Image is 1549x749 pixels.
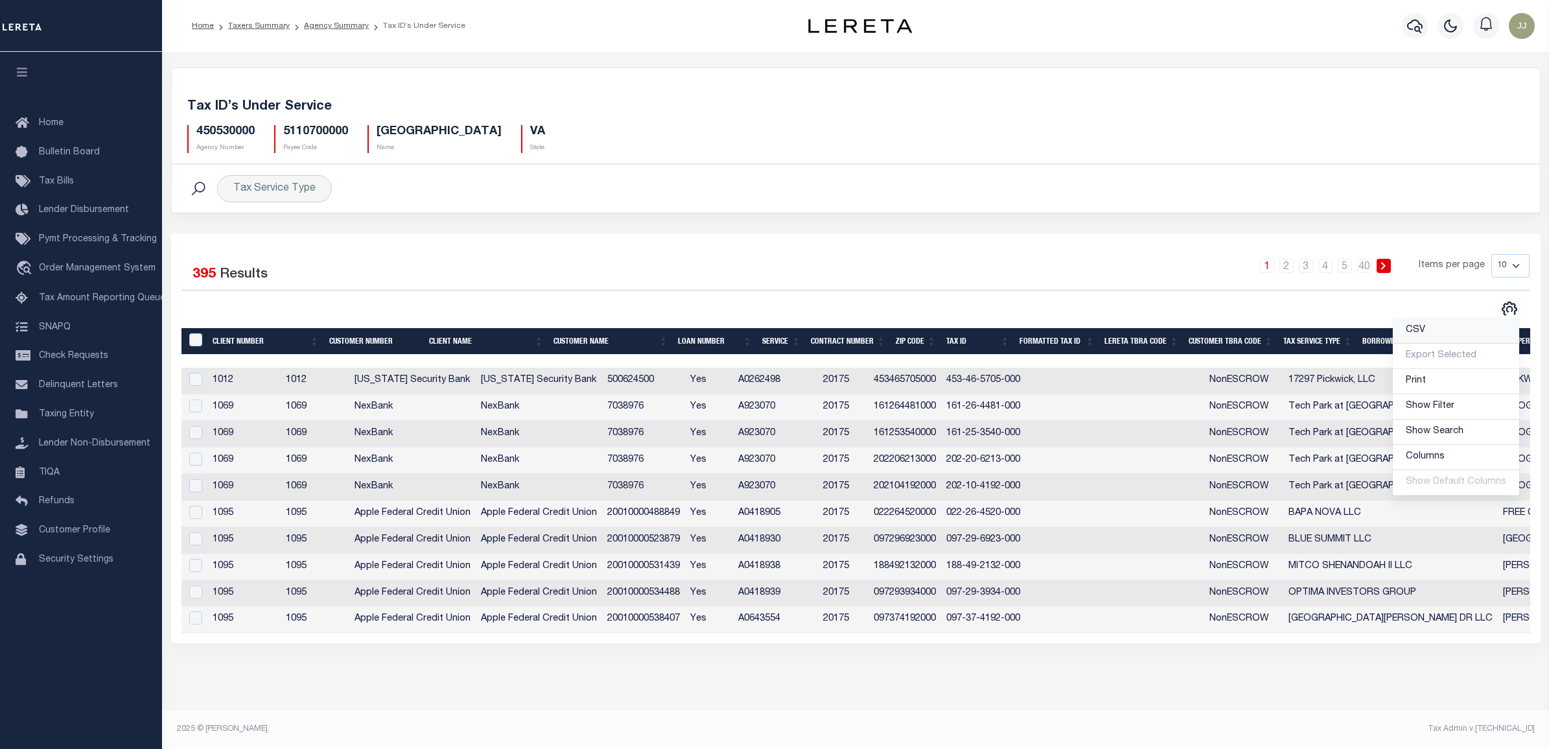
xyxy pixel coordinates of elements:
td: 1095 [207,606,281,633]
td: 202104192000 [868,474,941,501]
a: Columns [1393,445,1519,470]
td: NonESCROW [1204,527,1283,554]
th: Zip Code: activate to sort column ascending [891,328,941,355]
td: 453465705000 [868,368,941,394]
h5: 450530000 [196,125,255,139]
td: A0418939 [733,580,818,607]
td: 1069 [207,421,281,447]
p: Agency Number [196,143,255,153]
h5: 5110700000 [283,125,348,139]
span: Order Management System [39,264,156,273]
td: 1095 [207,554,281,580]
th: Customer Name: activate to sort column ascending [548,328,673,355]
span: Security Settings [39,555,113,564]
td: 097-29-6923-000 [941,527,1025,554]
td: NonESCROW [1204,554,1283,580]
i: travel_explore [16,261,36,278]
div: Tax Service Type [217,175,332,202]
span: Lender Disbursement [39,206,129,215]
td: 20175 [818,606,868,633]
a: 4 [1318,259,1333,273]
td: A923070 [733,394,818,421]
td: Apple Federal Credit Union [476,501,602,527]
a: Taxers Summary [228,22,290,30]
td: 1095 [281,501,349,527]
td: Yes [685,421,733,447]
span: Check Requests [39,351,108,361]
td: Apple Federal Credit Union [476,554,602,580]
td: Yes [685,554,733,580]
td: 20010000523879 [602,527,685,554]
td: Apple Federal Credit Union [476,580,602,607]
td: 161264481000 [868,394,941,421]
td: 20175 [818,474,868,501]
li: Tax ID’s Under Service [369,20,465,32]
span: 395 [192,268,216,281]
td: 1069 [281,394,349,421]
td: 188492132000 [868,554,941,580]
td: 500624500 [602,368,685,394]
a: 3 [1299,259,1313,273]
td: NonESCROW [1204,580,1283,607]
td: A923070 [733,474,818,501]
td: 20175 [818,394,868,421]
th: Loan Number: activate to sort column ascending [673,328,757,355]
td: Apple Federal Credit Union [476,527,602,554]
a: 1 [1260,259,1274,273]
td: BLUE SUMMIT LLC [1283,527,1498,554]
th: Formatted Tax ID: activate to sort column ascending [1014,328,1099,355]
td: 7038976 [602,421,685,447]
td: 1069 [281,447,349,474]
td: 097296923000 [868,527,941,554]
td: Apple Federal Credit Union [349,501,476,527]
td: A0418938 [733,554,818,580]
td: 1012 [281,368,349,394]
span: Lender Non-Disbursement [39,439,150,448]
td: A923070 [733,421,818,447]
span: Taxing Entity [39,410,94,419]
td: 161-25-3540-000 [941,421,1025,447]
td: Apple Federal Credit Union [349,554,476,580]
td: 20175 [818,580,868,607]
a: Show Filter [1393,394,1519,420]
td: [US_STATE] Security Bank [349,368,476,394]
td: Yes [685,606,733,633]
p: Payee Code [283,143,348,153]
td: 1095 [281,527,349,554]
td: A0643554 [733,606,818,633]
td: 161-26-4481-000 [941,394,1025,421]
a: Agency Summary [304,22,369,30]
td: NexBank [349,474,476,501]
th: Tax Service Type: activate to sort column ascending [1278,328,1357,355]
td: 7038976 [602,394,685,421]
img: logo-dark.svg [808,19,912,33]
th: Contract Number: activate to sort column ascending [806,328,891,355]
td: 1095 [281,554,349,580]
td: 097374192000 [868,606,941,633]
th: LERETA TBRA Code: activate to sort column ascending [1099,328,1183,355]
td: 20010000488849 [602,501,685,527]
td: 7038976 [602,474,685,501]
td: 097-29-3934-000 [941,580,1025,607]
th: Customer Number [324,328,424,355]
span: Home [39,119,64,128]
td: 20175 [818,554,868,580]
p: Name [377,143,502,153]
td: NonESCROW [1204,394,1283,421]
td: Tech Park at [GEOGRAPHIC_DATA], LLC [1283,474,1498,501]
td: 1095 [207,501,281,527]
th: Customer TBRA Code: activate to sort column ascending [1183,328,1278,355]
td: 1069 [207,447,281,474]
a: Print [1393,369,1519,394]
span: Show Search [1406,427,1463,436]
td: NexBank [349,447,476,474]
td: A923070 [733,447,818,474]
h5: VA [530,125,545,139]
td: Tech Park at [GEOGRAPHIC_DATA], LLC [1283,394,1498,421]
span: Refunds [39,497,75,506]
td: 1095 [281,580,349,607]
td: 1012 [207,368,281,394]
td: 202206213000 [868,447,941,474]
td: NonESCROW [1204,501,1283,527]
td: 022264520000 [868,501,941,527]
